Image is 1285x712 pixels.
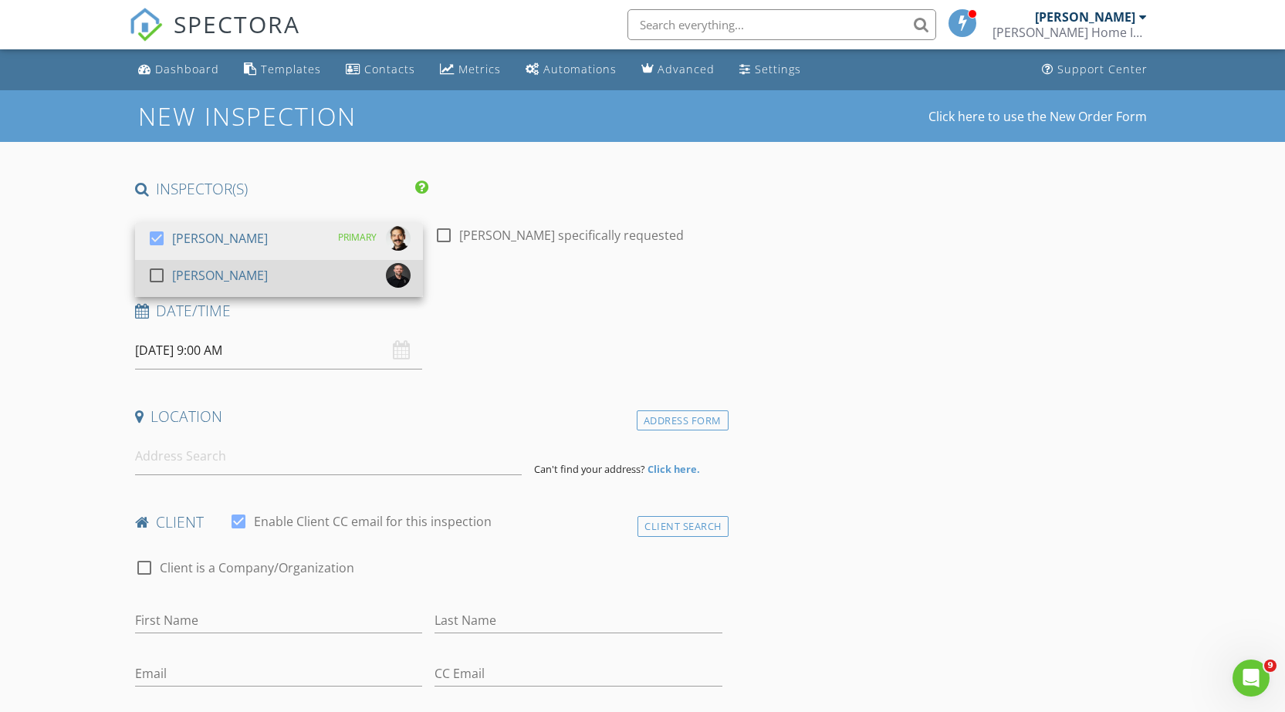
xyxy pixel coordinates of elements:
[129,21,300,53] a: SPECTORA
[172,263,268,288] div: [PERSON_NAME]
[635,56,721,84] a: Advanced
[1035,9,1135,25] div: [PERSON_NAME]
[135,332,423,369] input: Select date
[386,263,411,288] img: image_6487327.jpg
[1057,62,1148,76] div: Support Center
[637,410,729,431] div: Address Form
[254,514,492,529] label: Enable Client CC email for this inspection
[534,462,645,476] span: Can't find your address?
[1036,56,1154,84] a: Support Center
[364,62,415,76] div: Contacts
[155,62,219,76] div: Dashboard
[238,56,327,84] a: Templates
[340,56,421,84] a: Contacts
[135,407,722,427] h4: Location
[1264,660,1277,672] span: 9
[627,9,936,40] input: Search everything...
[459,228,684,243] label: [PERSON_NAME] specifically requested
[637,516,729,537] div: Client Search
[658,62,715,76] div: Advanced
[648,462,700,476] strong: Click here.
[434,56,507,84] a: Metrics
[160,560,354,575] label: Client is a Company/Organization
[519,56,623,84] a: Automations (Basic)
[386,226,411,251] img: profile_pic.jpg
[129,8,163,42] img: The Best Home Inspection Software - Spectora
[174,8,300,40] span: SPECTORA
[338,226,377,249] div: PRIMARY
[992,25,1147,40] div: Hollis Home Inspection LLC
[755,62,801,76] div: Settings
[138,103,480,130] h1: New Inspection
[135,512,722,532] h4: client
[132,56,225,84] a: Dashboard
[458,62,501,76] div: Metrics
[135,437,522,475] input: Address Search
[172,226,268,251] div: [PERSON_NAME]
[733,56,807,84] a: Settings
[543,62,617,76] div: Automations
[1233,660,1270,697] iframe: Intercom live chat
[261,62,321,76] div: Templates
[135,301,722,321] h4: Date/Time
[135,179,429,199] h4: INSPECTOR(S)
[928,110,1147,123] a: Click here to use the New Order Form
